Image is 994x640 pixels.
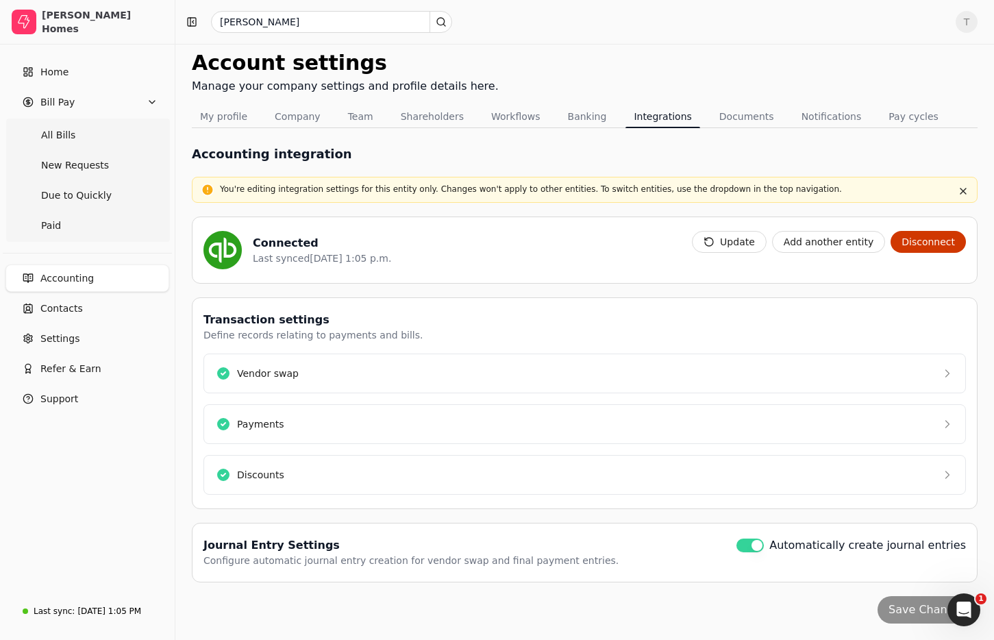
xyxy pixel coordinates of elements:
[203,404,966,444] button: Payments
[192,145,352,163] h1: Accounting integration
[266,106,329,127] button: Company
[40,65,69,79] span: Home
[560,106,615,127] button: Banking
[203,455,966,495] button: Discounts
[956,11,978,33] button: T
[736,539,764,552] button: Automatically create journal entries
[880,106,947,127] button: Pay cycles
[8,212,166,239] a: Paid
[5,295,169,322] a: Contacts
[772,231,885,253] button: Add another entity
[625,106,699,127] button: Integrations
[34,605,75,617] div: Last sync:
[5,599,169,624] a: Last sync:[DATE] 1:05 PM
[211,11,452,33] input: Search
[203,554,619,568] div: Configure automatic journal entry creation for vendor swap and final payment entries.
[237,417,284,432] div: Payments
[5,88,169,116] button: Bill Pay
[192,106,978,128] nav: Tabs
[711,106,782,127] button: Documents
[5,325,169,352] a: Settings
[203,354,966,393] button: Vendor swap
[40,362,101,376] span: Refer & Earn
[483,106,549,127] button: Workflows
[42,8,163,36] div: [PERSON_NAME] Homes
[41,219,61,233] span: Paid
[192,78,499,95] div: Manage your company settings and profile details here.
[203,328,423,343] div: Define records relating to payments and bills.
[237,367,299,381] div: Vendor swap
[891,231,966,253] button: Disconnect
[253,235,391,251] div: Connected
[41,158,109,173] span: New Requests
[253,251,391,266] div: Last synced [DATE] 1:05 p.m.
[77,605,141,617] div: [DATE] 1:05 PM
[947,593,980,626] iframe: Intercom live chat
[692,231,767,253] button: Update
[40,271,94,286] span: Accounting
[220,183,949,195] p: You're editing integration settings for this entity only. Changes won't apply to other entities. ...
[340,106,382,127] button: Team
[41,188,112,203] span: Due to Quickly
[8,182,166,209] a: Due to Quickly
[192,106,256,127] button: My profile
[5,355,169,382] button: Refer & Earn
[203,537,619,554] div: Journal Entry Settings
[5,264,169,292] a: Accounting
[976,593,986,604] span: 1
[40,332,79,346] span: Settings
[192,47,499,78] div: Account settings
[5,58,169,86] a: Home
[40,392,78,406] span: Support
[203,312,423,328] div: Transaction settings
[237,468,284,482] div: Discounts
[40,301,83,316] span: Contacts
[769,537,966,554] label: Automatically create journal entries
[5,385,169,413] button: Support
[8,151,166,179] a: New Requests
[393,106,472,127] button: Shareholders
[8,121,166,149] a: All Bills
[41,128,75,143] span: All Bills
[40,95,75,110] span: Bill Pay
[793,106,870,127] button: Notifications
